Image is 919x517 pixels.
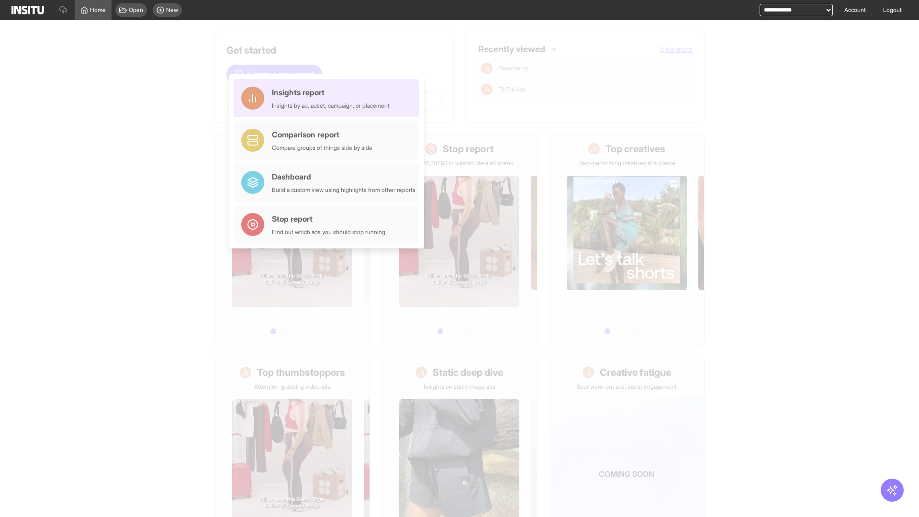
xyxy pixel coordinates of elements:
span: New [166,6,178,14]
div: Stop report [272,213,385,225]
img: Logo [11,6,44,14]
div: Insights by ad, adset, campaign, or placement [272,102,390,110]
span: Home [90,6,106,14]
div: Dashboard [272,171,415,182]
div: Find out which ads you should stop running [272,228,385,236]
span: Open [129,6,143,14]
div: Compare groups of things side by side [272,144,372,152]
div: Insights report [272,87,390,98]
div: Build a custom view using highlights from other reports [272,186,415,194]
div: Comparison report [272,129,372,140]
